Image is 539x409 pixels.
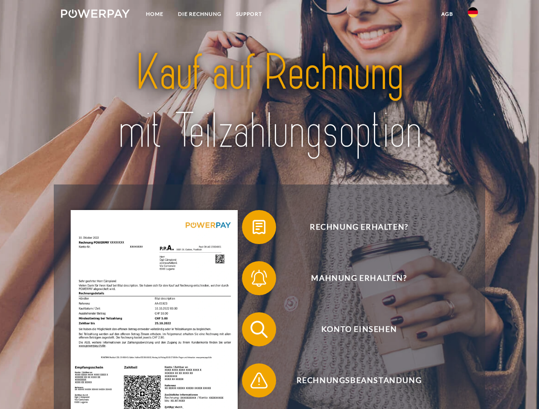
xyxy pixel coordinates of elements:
img: logo-powerpay-white.svg [61,9,130,18]
button: Rechnung erhalten? [242,210,464,244]
a: Home [139,6,171,22]
button: Rechnungsbeanstandung [242,363,464,397]
a: agb [434,6,460,22]
button: Mahnung erhalten? [242,261,464,295]
button: Konto einsehen [242,312,464,346]
span: Rechnungsbeanstandung [254,363,463,397]
img: title-powerpay_de.svg [82,41,457,163]
img: qb_bill.svg [248,216,270,238]
img: qb_warning.svg [248,370,270,391]
span: Mahnung erhalten? [254,261,463,295]
img: de [468,7,478,17]
img: qb_bell.svg [248,268,270,289]
span: Rechnung erhalten? [254,210,463,244]
img: qb_search.svg [248,319,270,340]
a: DIE RECHNUNG [171,6,229,22]
span: Konto einsehen [254,312,463,346]
a: SUPPORT [229,6,269,22]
